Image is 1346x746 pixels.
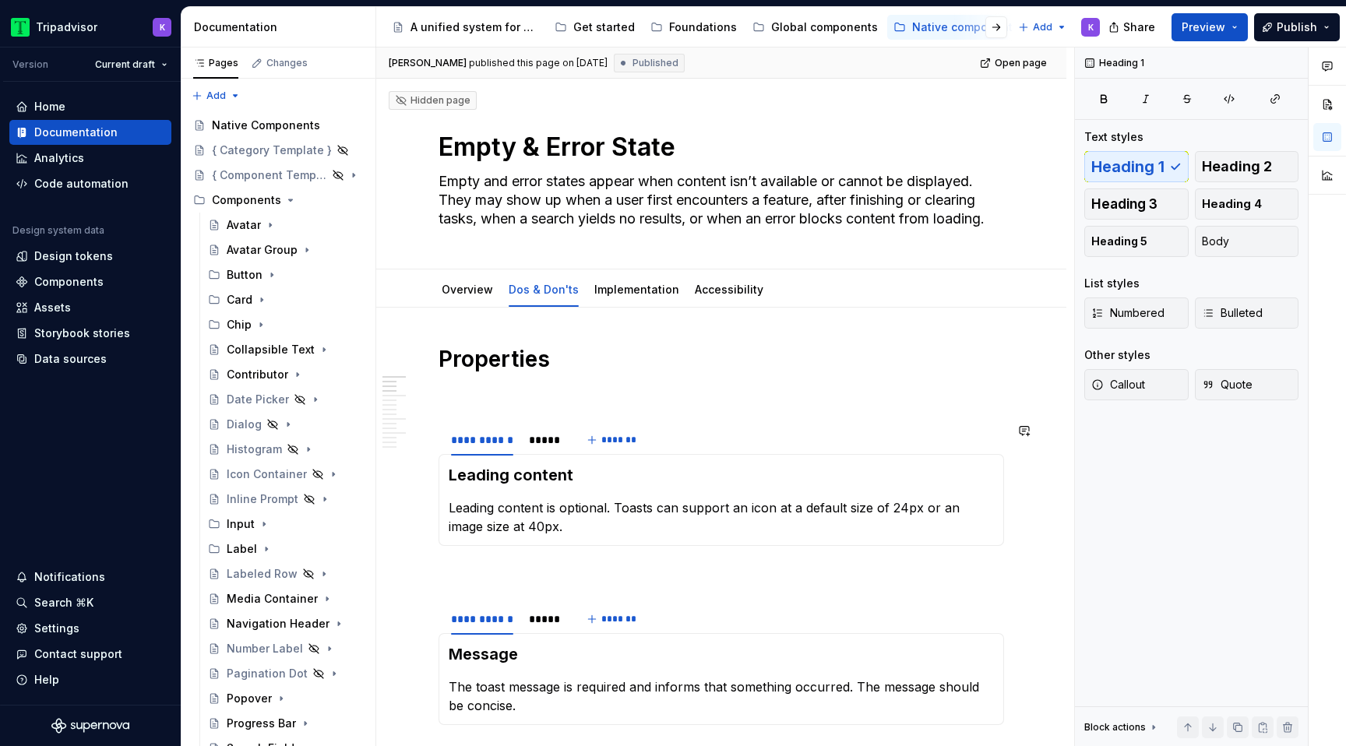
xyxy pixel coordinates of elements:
[202,238,369,262] a: Avatar Group
[227,292,252,308] div: Card
[202,561,369,586] a: Labeled Row
[9,667,171,692] button: Help
[227,242,298,258] div: Avatar Group
[449,464,994,536] section-item: Description
[9,146,171,171] a: Analytics
[887,15,1025,40] a: Native components
[449,643,994,665] h3: Message
[88,54,174,76] button: Current draft
[1277,19,1317,35] span: Publish
[227,417,262,432] div: Dialog
[771,19,878,35] div: Global components
[9,347,171,371] a: Data sources
[160,21,165,33] div: K
[9,642,171,667] button: Contact support
[3,10,178,44] button: TripadvisorK
[9,295,171,320] a: Assets
[1084,297,1189,329] button: Numbered
[1202,234,1229,249] span: Body
[212,192,281,208] div: Components
[1172,13,1248,41] button: Preview
[202,362,369,387] a: Contributor
[187,138,369,163] a: { Category Template }
[1013,16,1072,38] button: Add
[34,569,105,585] div: Notifications
[227,442,282,457] div: Histogram
[1254,13,1340,41] button: Publish
[644,15,743,40] a: Foundations
[1195,151,1299,182] button: Heading 2
[227,342,315,357] div: Collapsible Text
[95,58,155,71] span: Current draft
[212,143,332,158] div: { Category Template }
[187,163,369,188] a: { Component Template }
[34,150,84,166] div: Analytics
[227,641,303,656] div: Number Label
[669,19,737,35] div: Foundations
[1202,196,1262,212] span: Heading 4
[9,244,171,269] a: Design tokens
[34,274,104,290] div: Components
[1033,21,1052,33] span: Add
[202,387,369,412] a: Date Picker
[34,672,59,688] div: Help
[227,616,329,632] div: Navigation Header
[194,19,369,35] div: Documentation
[202,287,369,312] div: Card
[1195,297,1299,329] button: Bulleted
[1084,369,1189,400] button: Callout
[202,512,369,537] div: Input
[1084,188,1189,220] button: Heading 3
[227,317,252,333] div: Chip
[1195,226,1299,257] button: Body
[1091,377,1145,392] span: Callout
[227,267,263,283] div: Button
[227,217,261,233] div: Avatar
[746,15,884,40] a: Global components
[227,491,298,507] div: Inline Prompt
[1202,305,1263,321] span: Bulleted
[410,19,539,35] div: A unified system for every journey.
[187,188,369,213] div: Components
[34,300,71,315] div: Assets
[212,167,327,183] div: { Component Template }
[206,90,226,102] span: Add
[202,487,369,512] a: Inline Prompt
[435,273,499,305] div: Overview
[187,113,369,138] a: Native Components
[449,677,994,715] p: The toast message is required and informs that something occurred. The message should be concise.
[995,57,1047,69] span: Open page
[34,125,118,140] div: Documentation
[212,118,320,133] div: Native Components
[439,345,1004,373] h1: Properties
[1084,276,1140,291] div: List styles
[202,337,369,362] a: Collapsible Text
[193,57,238,69] div: Pages
[34,325,130,341] div: Storybook stories
[449,464,994,486] h3: Leading content
[1088,21,1094,33] div: K
[9,171,171,196] a: Code automation
[469,57,608,69] div: published this page on [DATE]
[227,691,272,706] div: Popover
[36,19,97,35] div: Tripadvisor
[1195,188,1299,220] button: Heading 4
[227,566,298,582] div: Labeled Row
[1091,305,1165,321] span: Numbered
[435,169,1001,231] textarea: Empty and error states appear when content isn’t available or cannot be displayed. They may show ...
[12,224,104,237] div: Design system data
[202,437,369,462] a: Histogram
[9,321,171,346] a: Storybook stories
[202,537,369,561] div: Label
[912,19,1019,35] div: Native components
[9,616,171,641] a: Settings
[1084,721,1146,734] div: Block actions
[34,595,93,611] div: Search ⌘K
[435,128,1001,166] textarea: Empty & Error State
[1202,377,1253,392] span: Quote
[34,176,129,192] div: Code automation
[9,94,171,119] a: Home
[1202,159,1272,174] span: Heading 2
[227,466,307,482] div: Icon Container
[227,392,289,407] div: Date Picker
